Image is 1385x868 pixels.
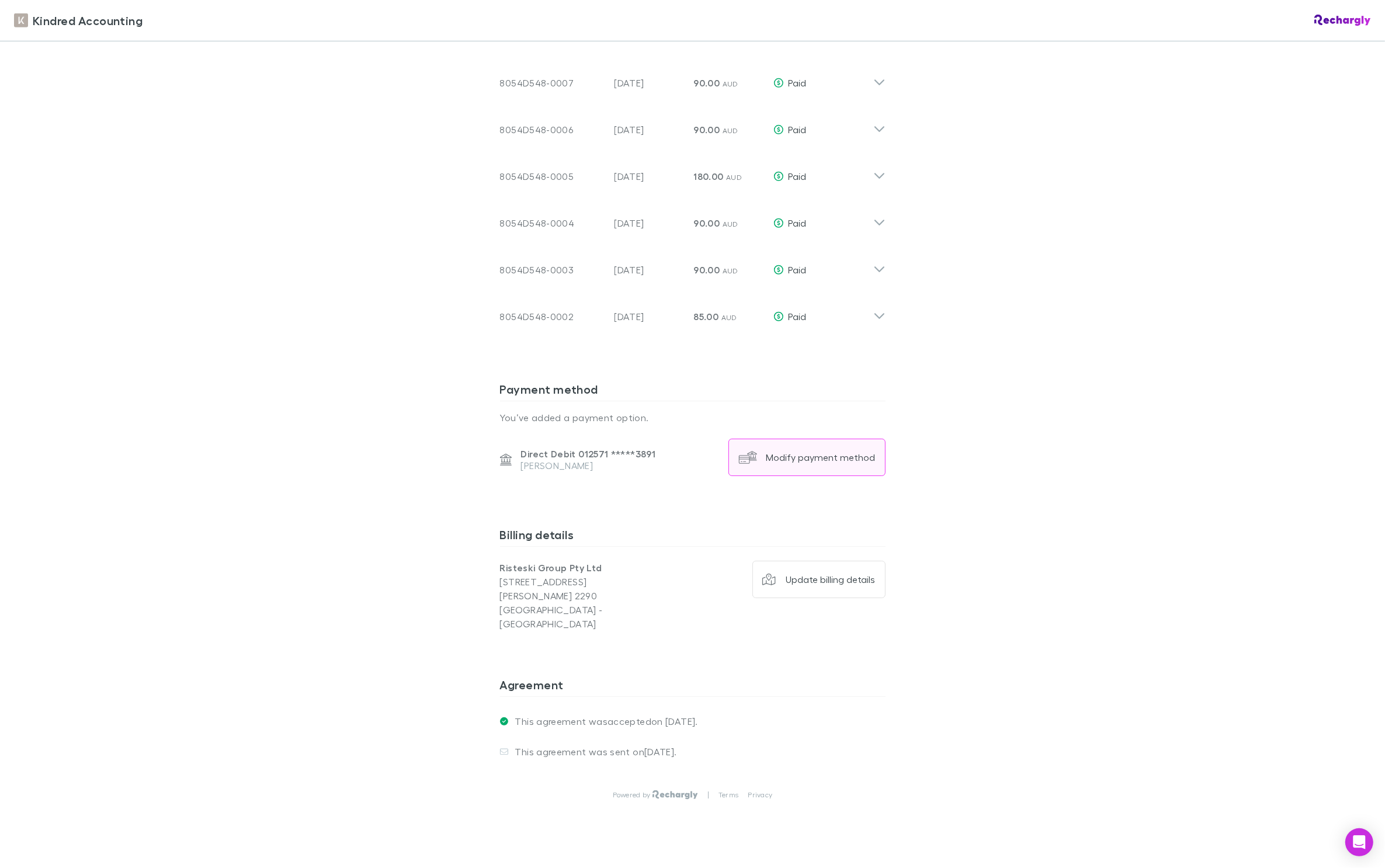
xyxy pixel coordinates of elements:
a: Terms [718,790,738,800]
span: Paid [789,217,807,228]
span: Paid [789,311,807,322]
span: 90.00 [694,124,720,136]
div: 8054D548-0007 [500,76,605,90]
button: Modify payment method [728,439,886,476]
div: 8054D548-0004[DATE]90.00 AUDPaid [491,195,895,242]
span: AUD [723,266,738,275]
span: Paid [789,77,807,88]
h3: Payment method [500,382,886,401]
span: AUD [723,79,738,88]
span: Kindred Accounting [33,12,143,29]
span: 90.00 [694,264,720,276]
img: Modify payment method's Logo [738,448,757,467]
div: 8054D548-0002[DATE]85.00 AUDPaid [491,289,895,335]
div: 8054D548-0005 [500,169,605,183]
p: Direct Debit 012571 ***** 3891 [521,448,656,460]
span: Paid [789,124,807,135]
span: Paid [789,171,807,182]
div: Update billing details [786,574,876,585]
p: [DATE] [615,169,685,183]
div: 8054D548-0006 [500,123,605,137]
span: AUD [723,220,738,228]
h3: Billing details [500,527,886,546]
a: Privacy [748,790,772,800]
span: 180.00 [694,171,724,182]
p: [DATE] [615,263,685,277]
div: 8054D548-0004 [500,216,605,230]
h3: Agreement [500,678,886,696]
img: Rechargly Logo [652,790,697,800]
div: 8054D548-0006[DATE]90.00 AUDPaid [491,102,895,148]
div: 8054D548-0003 [500,263,605,277]
div: 8054D548-0007[DATE]90.00 AUDPaid [491,55,895,102]
img: Kindred Accounting's Logo [14,13,28,27]
p: | [707,790,709,800]
span: AUD [726,173,742,182]
p: This agreement was accepted on [DATE] . [508,716,698,727]
p: This agreement was sent on [DATE] . [508,746,677,758]
p: Risteski Group Pty Ltd [500,561,693,575]
span: AUD [721,313,737,322]
p: [GEOGRAPHIC_DATA] - [GEOGRAPHIC_DATA] [500,603,693,631]
p: [STREET_ADDRESS] [500,575,693,589]
div: Open Intercom Messenger [1345,828,1373,856]
div: 8054D548-0005[DATE]180.00 AUDPaid [491,148,895,195]
p: [DATE] [615,310,685,324]
span: 90.00 [694,217,720,229]
div: 8054D548-0003[DATE]90.00 AUDPaid [491,242,895,289]
span: 90.00 [694,77,720,89]
p: [DATE] [615,123,685,137]
div: 8054D548-0002 [500,310,605,324]
button: Update billing details [752,561,886,598]
span: Paid [789,264,807,275]
p: Powered by [613,790,653,800]
p: [DATE] [615,76,685,90]
p: [DATE] [615,216,685,230]
div: Modify payment method [766,452,876,463]
span: AUD [723,126,738,135]
span: 85.00 [694,311,719,322]
p: You’ve added a payment option. [500,411,886,425]
p: [PERSON_NAME] [521,460,656,471]
img: Rechargly Logo [1314,15,1371,26]
p: [PERSON_NAME] 2290 [500,589,693,603]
